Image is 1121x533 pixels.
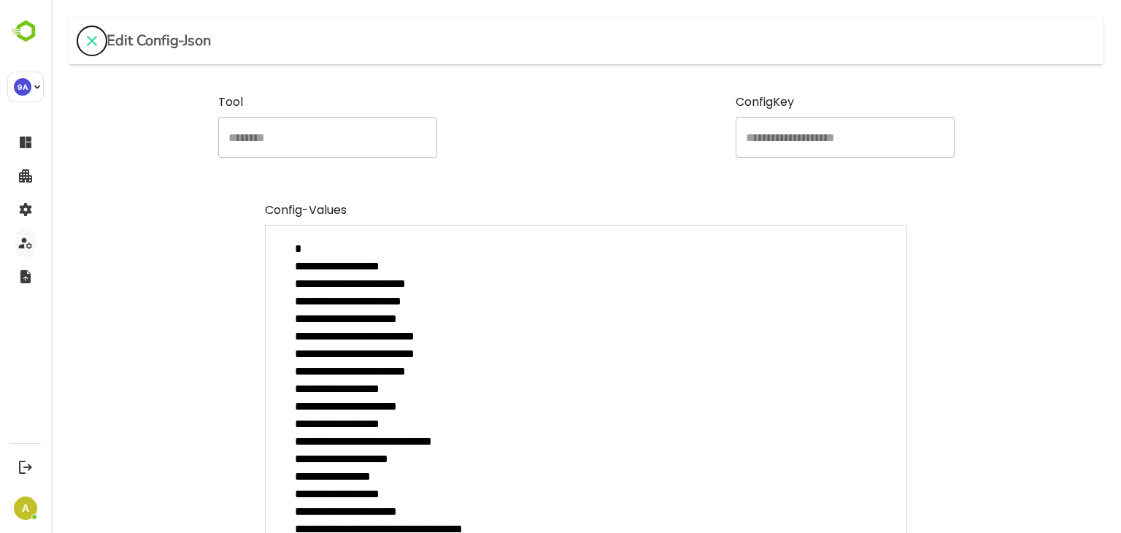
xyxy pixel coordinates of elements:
h6: Edit Config-Json [55,29,160,53]
label: ConfigKey [685,93,904,111]
label: Config-Values [214,202,856,219]
button: Logout [15,457,35,477]
label: Tool [167,93,386,111]
div: A [14,496,37,520]
button: close [26,26,55,55]
div: 9A [14,78,31,96]
img: BambooboxLogoMark.f1c84d78b4c51b1a7b5f700c9845e183.svg [7,18,45,45]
